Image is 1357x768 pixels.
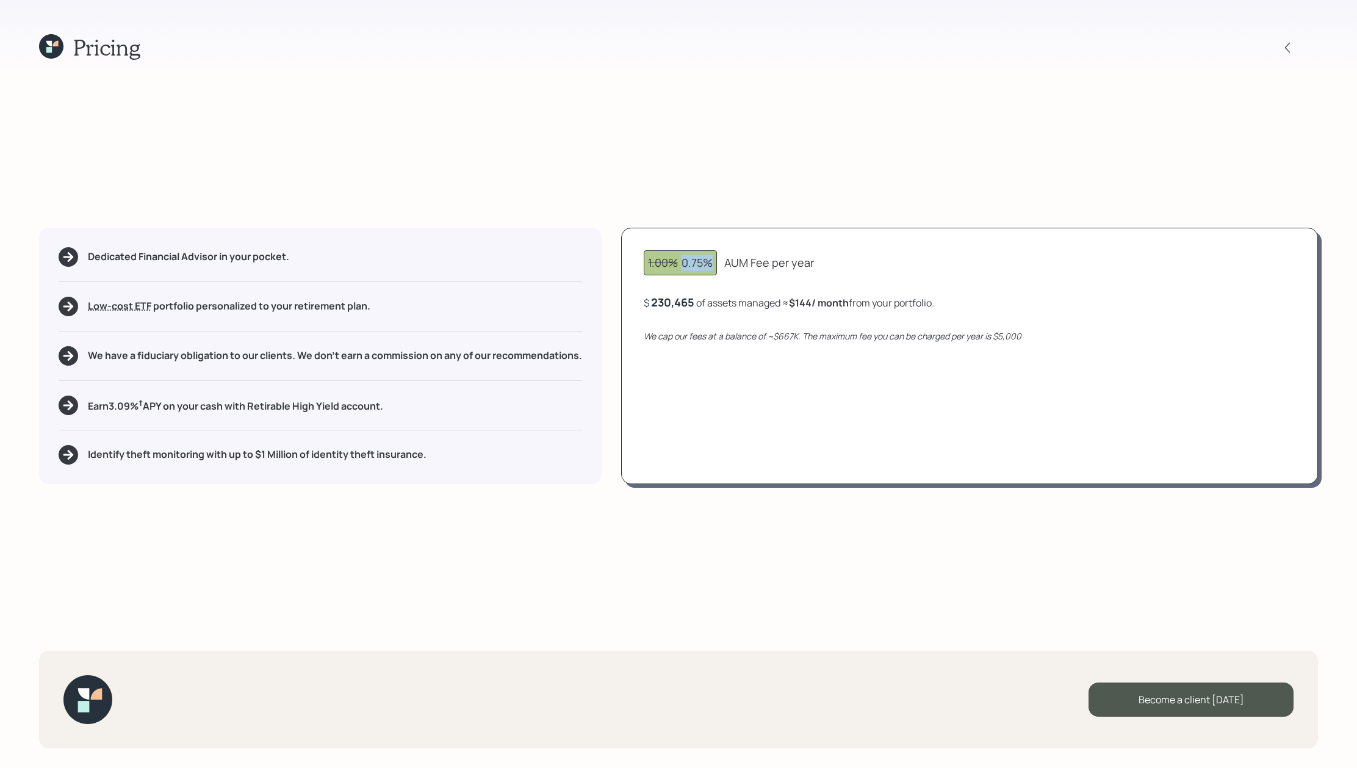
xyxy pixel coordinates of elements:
h5: We have a fiduciary obligation to our clients. We don't earn a commission on any of our recommend... [88,350,582,361]
h1: Pricing [73,34,140,60]
div: $ of assets managed ≈ from your portfolio . [644,295,934,310]
b: $144 / month [789,296,849,310]
div: 0.75% [648,255,713,271]
sup: † [139,397,143,408]
iframe: Customer reviews powered by Trustpilot [127,664,283,756]
span: Low-cost ETF [88,299,151,313]
h5: Dedicated Financial Advisor in your pocket. [88,251,289,263]
div: AUM Fee per year [724,255,814,271]
div: 230,465 [651,295,694,310]
h5: Identify theft monitoring with up to $1 Million of identity theft insurance. [88,449,427,460]
div: Become a client [DATE] [1089,683,1294,717]
h5: Earn 3.09 % APY on your cash with Retirable High Yield account. [88,397,383,413]
i: We cap our fees at a balance of ~$667K. The maximum fee you can be charged per year is $5,000 [644,330,1021,342]
span: 1.00% [648,255,678,270]
h5: portfolio personalized to your retirement plan. [88,300,370,312]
